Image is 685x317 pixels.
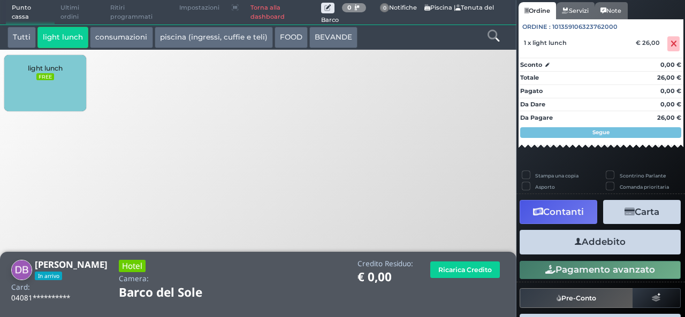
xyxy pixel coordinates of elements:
a: Torna alla dashboard [245,1,321,25]
span: Ordine : [522,22,551,32]
label: Scontrino Parlante [620,172,666,179]
button: light lunch [37,27,88,48]
strong: 26,00 € [657,114,681,121]
b: [PERSON_NAME] [35,258,108,270]
span: 101359106323762000 [552,22,618,32]
span: Punto cassa [6,1,55,25]
strong: 26,00 € [657,74,681,81]
small: FREE [36,73,54,81]
strong: Sconto [520,60,542,69]
label: Asporto [535,183,555,190]
label: Stampa una copia [535,172,579,179]
span: Impostazioni [173,1,225,16]
button: Contanti [520,200,597,224]
span: Ritiri programmati [104,1,173,25]
h1: Barco del Sole [119,286,232,299]
strong: Segue [592,129,610,136]
button: Pre-Conto [520,288,633,307]
span: Ultimi ordini [55,1,104,25]
div: € 26,00 [634,39,665,47]
label: Comanda prioritaria [620,183,669,190]
strong: Da Pagare [520,114,553,121]
b: 0 [347,4,352,11]
span: 1 x light lunch [524,39,567,47]
button: Pagamento avanzato [520,261,681,279]
h3: Hotel [119,260,146,272]
button: Addebito [520,230,681,254]
button: FOOD [275,27,308,48]
button: Ricarica Credito [430,261,500,278]
h4: Card: [11,283,30,291]
button: Tutti [7,27,36,48]
img: Daniela Boccardo [11,260,32,281]
span: In arrivo [35,272,62,280]
strong: 0,00 € [660,61,681,68]
span: light lunch [28,64,63,72]
strong: Da Dare [520,100,545,108]
h4: Camera: [119,275,149,283]
h1: € 0,00 [357,270,413,284]
button: piscina (ingressi, cuffie e teli) [155,27,273,48]
strong: Totale [520,74,539,81]
button: BEVANDE [309,27,357,48]
a: Note [595,2,627,19]
span: 0 [380,3,390,13]
strong: 0,00 € [660,87,681,95]
button: Carta [603,200,681,224]
button: consumazioni [90,27,153,48]
a: Ordine [519,2,556,19]
a: Servizi [556,2,595,19]
strong: 0,00 € [660,100,681,108]
h4: Credito Residuo: [357,260,413,268]
strong: Pagato [520,87,543,95]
